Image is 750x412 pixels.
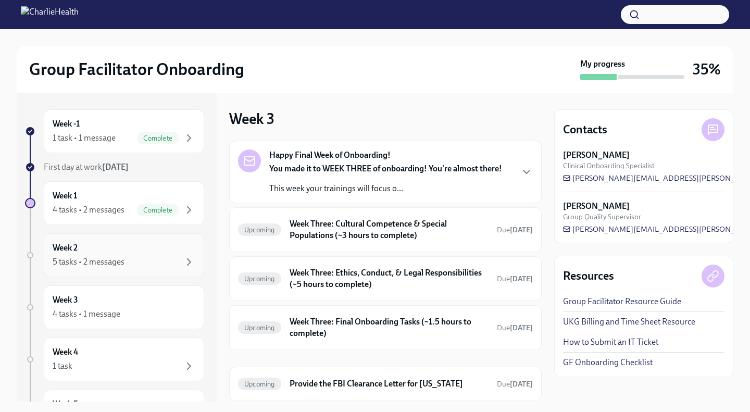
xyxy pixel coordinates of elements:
[563,336,658,348] a: How to Submit an IT Ticket
[290,378,489,390] h6: Provide the FBI Clearance Letter for [US_STATE]
[563,201,630,212] strong: [PERSON_NAME]
[25,109,204,153] a: Week -11 task • 1 messageComplete
[510,226,533,234] strong: [DATE]
[497,323,533,332] span: Due
[25,338,204,381] a: Week 41 task
[137,206,179,214] span: Complete
[269,183,502,194] p: This week your trainings will focus o...
[510,323,533,332] strong: [DATE]
[21,6,79,23] img: CharlieHealth
[238,216,533,243] a: UpcomingWeek Three: Cultural Competence & Special Populations (~3 hours to complete)Due[DATE]
[563,296,681,307] a: Group Facilitator Resource Guide
[563,316,695,328] a: UKG Billing and Time Sheet Resource
[563,212,641,222] span: Group Quality Supervisor
[238,226,281,234] span: Upcoming
[25,233,204,277] a: Week 25 tasks • 2 messages
[563,357,653,368] a: GF Onboarding Checklist
[563,122,607,138] h4: Contacts
[497,274,533,283] span: Due
[29,59,244,80] h2: Group Facilitator Onboarding
[497,225,533,235] span: October 6th, 2025 10:00
[25,181,204,225] a: Week 14 tasks • 2 messagesComplete
[497,274,533,284] span: October 6th, 2025 10:00
[238,314,533,341] a: UpcomingWeek Three: Final Onboarding Tasks (~1.5 hours to complete)Due[DATE]
[269,149,391,161] strong: Happy Final Week of Onboarding!
[510,380,533,389] strong: [DATE]
[563,149,630,161] strong: [PERSON_NAME]
[238,275,281,283] span: Upcoming
[238,376,533,392] a: UpcomingProvide the FBI Clearance Letter for [US_STATE]Due[DATE]
[269,164,502,173] strong: You made it to WEEK THREE of onboarding! You're almost there!
[25,285,204,329] a: Week 34 tasks • 1 message
[102,162,129,172] strong: [DATE]
[53,204,124,216] div: 4 tasks • 2 messages
[510,274,533,283] strong: [DATE]
[53,360,72,372] div: 1 task
[238,380,281,388] span: Upcoming
[563,161,655,171] span: Clinical Onboarding Specialist
[53,132,116,144] div: 1 task • 1 message
[497,379,533,389] span: October 21st, 2025 10:00
[53,118,80,130] h6: Week -1
[497,380,533,389] span: Due
[53,242,78,254] h6: Week 2
[53,190,77,202] h6: Week 1
[290,267,489,290] h6: Week Three: Ethics, Conduct, & Legal Responsibilities (~5 hours to complete)
[497,323,533,333] span: October 4th, 2025 10:00
[137,134,179,142] span: Complete
[693,60,721,79] h3: 35%
[497,226,533,234] span: Due
[238,265,533,292] a: UpcomingWeek Three: Ethics, Conduct, & Legal Responsibilities (~5 hours to complete)Due[DATE]
[229,109,274,128] h3: Week 3
[563,268,614,284] h4: Resources
[44,162,129,172] span: First day at work
[290,316,489,339] h6: Week Three: Final Onboarding Tasks (~1.5 hours to complete)
[53,256,124,268] div: 5 tasks • 2 messages
[238,324,281,332] span: Upcoming
[53,294,78,306] h6: Week 3
[580,58,625,70] strong: My progress
[290,218,489,241] h6: Week Three: Cultural Competence & Special Populations (~3 hours to complete)
[25,161,204,173] a: First day at work[DATE]
[53,346,78,358] h6: Week 4
[53,398,78,410] h6: Week 5
[53,308,120,320] div: 4 tasks • 1 message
